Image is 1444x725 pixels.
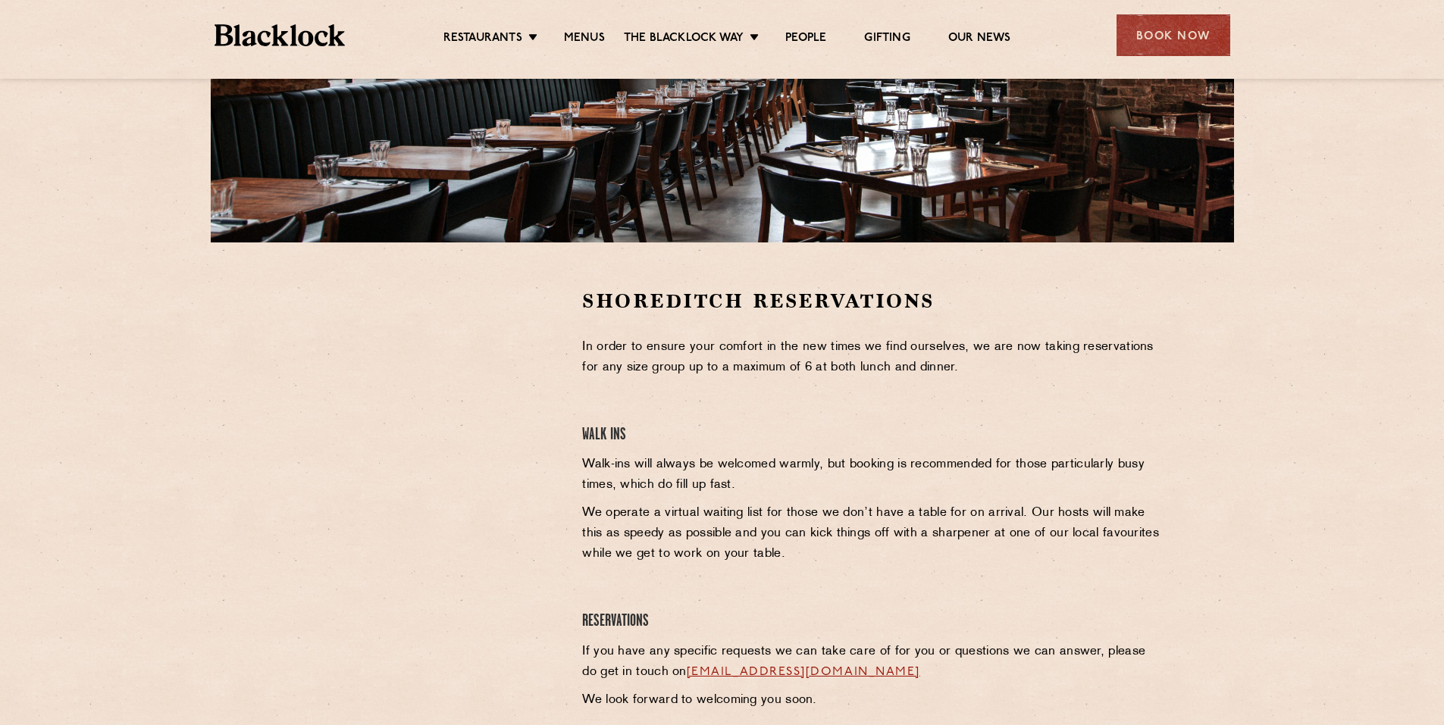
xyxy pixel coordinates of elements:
[582,455,1164,495] p: Walk-ins will always be welcomed warmly, but booking is recommended for those particularly busy t...
[864,31,910,48] a: Gifting
[582,642,1164,683] p: If you have any specific requests we can take care of for you or questions we can answer, please ...
[582,337,1164,378] p: In order to ensure your comfort in the new times we find ourselves, we are now taking reservation...
[687,666,920,678] a: [EMAIL_ADDRESS][DOMAIN_NAME]
[582,288,1164,314] h2: Shoreditch Reservations
[785,31,826,48] a: People
[564,31,605,48] a: Menus
[582,611,1164,632] h4: Reservations
[582,690,1164,711] p: We look forward to welcoming you soon.
[335,288,505,516] iframe: OpenTable make booking widget
[582,503,1164,564] p: We operate a virtual waiting list for those we don’t have a table for on arrival. Our hosts will ...
[582,425,1164,445] h4: Walk Ins
[215,24,346,46] img: BL_Textured_Logo-footer-cropped.svg
[948,31,1011,48] a: Our News
[1117,14,1230,56] div: Book Now
[624,31,744,48] a: The Blacklock Way
[443,31,522,48] a: Restaurants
